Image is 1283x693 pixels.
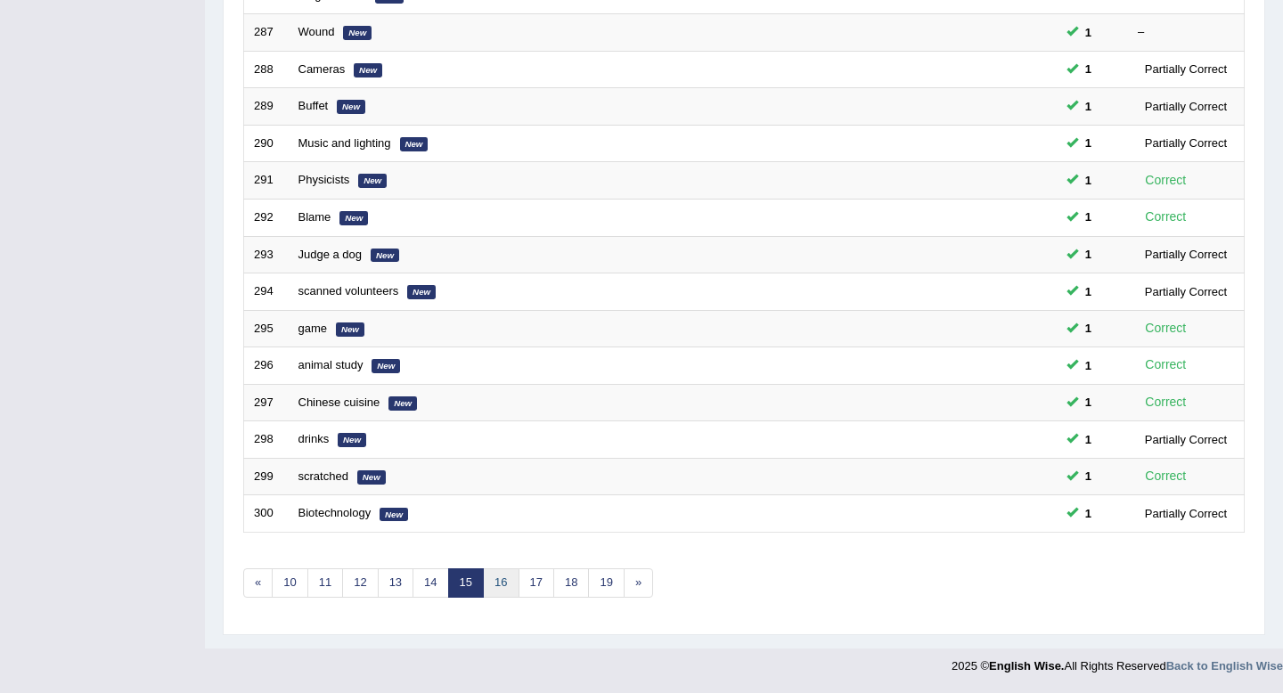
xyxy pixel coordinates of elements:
em: New [407,285,436,299]
div: – [1138,24,1234,41]
em: New [339,211,368,225]
em: New [338,433,366,447]
em: New [371,249,399,263]
div: Correct [1138,392,1194,412]
a: scanned volunteers [298,284,399,298]
div: Correct [1138,207,1194,227]
a: 12 [342,568,378,598]
div: Partially Correct [1138,245,1234,264]
div: Partially Correct [1138,430,1234,449]
a: Back to English Wise [1166,659,1283,673]
a: Buffet [298,99,329,112]
td: 290 [244,125,289,162]
span: You can still take this question [1078,60,1099,78]
td: 289 [244,88,289,126]
div: Partially Correct [1138,504,1234,523]
span: You can still take this question [1078,467,1099,485]
a: animal study [298,358,364,371]
em: New [343,26,372,40]
div: 2025 © All Rights Reserved [952,648,1283,674]
strong: English Wise. [989,659,1064,673]
a: 11 [307,568,343,598]
a: Music and lighting [298,136,391,150]
span: You can still take this question [1078,282,1099,301]
td: 291 [244,162,289,200]
div: Correct [1138,466,1194,486]
a: Physicists [298,173,350,186]
a: Wound [298,25,335,38]
em: New [337,100,365,114]
a: Cameras [298,62,346,76]
a: Chinese cuisine [298,395,380,409]
td: 288 [244,51,289,88]
a: Blame [298,210,331,224]
td: 295 [244,310,289,347]
em: New [336,322,364,337]
em: New [388,396,417,411]
td: 292 [244,199,289,236]
a: 15 [448,568,484,598]
em: New [358,174,387,188]
div: Correct [1138,318,1194,338]
div: Partially Correct [1138,60,1234,78]
div: Correct [1138,355,1194,375]
em: New [357,470,386,485]
td: 297 [244,384,289,421]
a: game [298,322,328,335]
a: Biotechnology [298,506,372,519]
div: Partially Correct [1138,282,1234,301]
a: 17 [519,568,554,598]
a: 16 [483,568,519,598]
div: Correct [1138,170,1194,191]
span: You can still take this question [1078,356,1099,375]
td: 300 [244,495,289,533]
span: You can still take this question [1078,430,1099,449]
td: 298 [244,421,289,459]
span: You can still take this question [1078,245,1099,264]
a: » [624,568,653,598]
span: You can still take this question [1078,134,1099,152]
span: You can still take this question [1078,23,1099,42]
a: 14 [413,568,448,598]
a: 19 [588,568,624,598]
a: « [243,568,273,598]
div: Partially Correct [1138,97,1234,116]
em: New [380,508,408,522]
a: 13 [378,568,413,598]
span: You can still take this question [1078,97,1099,116]
span: You can still take this question [1078,393,1099,412]
a: drinks [298,432,330,445]
td: 294 [244,273,289,311]
a: 18 [553,568,589,598]
td: 287 [244,14,289,52]
span: You can still take this question [1078,171,1099,190]
em: New [372,359,400,373]
span: You can still take this question [1078,208,1099,226]
em: New [354,63,382,77]
td: 299 [244,458,289,495]
td: 293 [244,236,289,273]
td: 296 [244,347,289,385]
a: 10 [272,568,307,598]
a: Judge a dog [298,248,363,261]
span: You can still take this question [1078,504,1099,523]
div: Partially Correct [1138,134,1234,152]
em: New [400,137,429,151]
a: scratched [298,469,348,483]
span: You can still take this question [1078,319,1099,338]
